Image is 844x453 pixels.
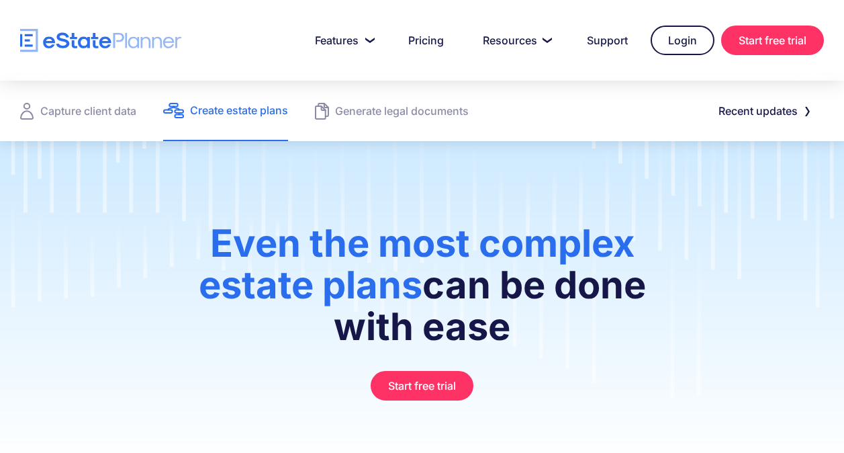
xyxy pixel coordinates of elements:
div: Capture client data [40,101,136,120]
a: Features [299,27,385,54]
a: Resources [467,27,564,54]
a: Support [571,27,644,54]
a: home [20,29,181,52]
a: Start free trial [721,26,824,55]
span: Even the most complex estate plans [199,220,635,308]
a: Generate legal documents [315,81,469,141]
div: Generate legal documents [335,101,469,120]
div: Create estate plans [190,101,288,120]
div: Recent updates [718,101,798,120]
a: Login [651,26,714,55]
h1: can be done with ease [189,222,655,361]
a: Start free trial [371,371,473,401]
a: Pricing [392,27,460,54]
a: Create estate plans [163,81,288,141]
a: Recent updates [702,97,824,124]
a: Capture client data [20,81,136,141]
